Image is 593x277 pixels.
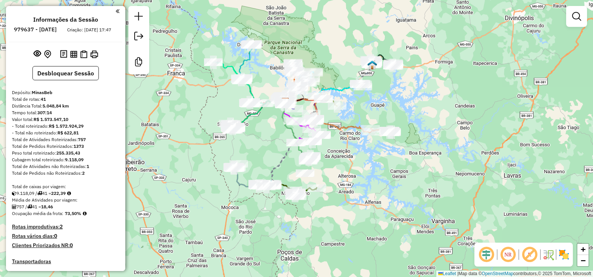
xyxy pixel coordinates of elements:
[67,191,71,196] i: Meta Caixas/viagem: 1,00 Diferença: 221,39
[12,183,119,190] div: Total de caixas por viagem:
[296,169,314,177] div: Atividade não roteirizada - BAR DO SEBASTIAO
[37,110,52,115] strong: 307:14
[12,170,119,177] div: Total de Pedidos não Roteirizados:
[569,9,584,24] a: Exibir filtros
[89,49,100,60] button: Imprimir Rotas
[43,103,69,109] strong: 5.048,84 km
[558,249,570,261] img: Exibir/Ocultar setores
[12,258,119,265] h4: Transportadoras
[12,123,119,130] div: - Total roteirizado:
[12,211,63,216] span: Ocupação média da frota:
[457,271,458,276] span: |
[542,249,554,261] img: Fluxo de ruas
[41,96,46,102] strong: 41
[12,156,119,163] div: Cubagem total roteirizado:
[43,49,53,60] button: Centralizar mapa no depósito ou ponto de apoio
[131,29,146,46] a: Exportar sessão
[12,96,119,103] div: Total de rotas:
[32,66,99,80] button: Desbloquear Sessão
[87,164,89,169] strong: 1
[65,211,81,216] strong: 73,50%
[54,233,57,239] strong: 0
[477,246,495,264] span: Ocultar deslocamento
[64,27,114,33] div: Criação: [DATE] 17:47
[280,97,290,107] img: MinasBeb
[33,16,98,23] h4: Informações da Sessão
[82,170,85,176] strong: 2
[32,48,43,60] button: Exibir sessão original
[12,150,119,156] div: Peso total roteirizado:
[12,233,119,239] h4: Rotas vários dias:
[27,205,32,209] i: Total de rotas
[78,137,86,142] strong: 757
[65,157,84,162] strong: 9.118,09
[12,163,119,170] div: Total de Atividades não Roteirizadas:
[34,116,68,122] strong: R$ 1.573.547,10
[70,242,73,249] strong: 0
[12,103,119,109] div: Distância Total:
[482,271,514,276] a: OpenStreetMap
[12,116,119,123] div: Valor total:
[12,89,119,96] div: Depósito:
[12,191,16,196] i: Cubagem total roteirizado
[73,143,84,149] strong: 1373
[367,60,377,70] img: Piumhi
[12,109,119,116] div: Tempo total:
[41,204,53,209] strong: 18,46
[266,180,276,190] img: Guaxupé
[14,26,57,33] h6: 979637 - [DATE]
[83,211,87,216] em: Média calculada utilizando a maior ocupação (%Peso ou %Cubagem) de cada rota da sessão. Rotas cro...
[32,90,52,95] strong: MinasBeb
[12,136,119,143] div: Total de Atividades Roteirizadas:
[581,256,586,265] span: −
[69,49,79,59] button: Visualizar relatório de Roteirização
[12,143,119,150] div: Total de Pedidos Roteirizados:
[577,255,589,266] a: Zoom out
[436,271,593,277] div: Map data © contributors,© 2025 TomTom, Microsoft
[131,9,146,26] a: Nova sessão e pesquisa
[12,197,119,203] div: Média de Atividades por viagem:
[116,7,119,15] a: Clique aqui para minimizar o painel
[577,244,589,255] a: Zoom in
[438,271,456,276] a: Leaflet
[57,130,79,136] strong: R$ 622,81
[37,191,42,196] i: Total de rotas
[49,123,84,129] strong: R$ 1.572.924,29
[12,203,119,210] div: 757 / 41 =
[12,205,16,209] i: Total de Atividades
[521,246,539,264] span: Exibir rótulo
[56,150,80,156] strong: 255.335,43
[79,49,89,60] button: Visualizar Romaneio
[12,190,119,197] div: 9.118,09 / 41 =
[12,130,119,136] div: - Total não roteirizado:
[51,190,66,196] strong: 222,39
[131,55,146,71] a: Criar modelo
[12,224,119,230] h4: Rotas improdutivas:
[59,49,69,60] button: Logs desbloquear sessão
[12,242,119,249] h4: Clientes Priorizados NR:
[581,245,586,254] span: +
[499,246,517,264] span: Ocultar NR
[60,223,63,230] strong: 2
